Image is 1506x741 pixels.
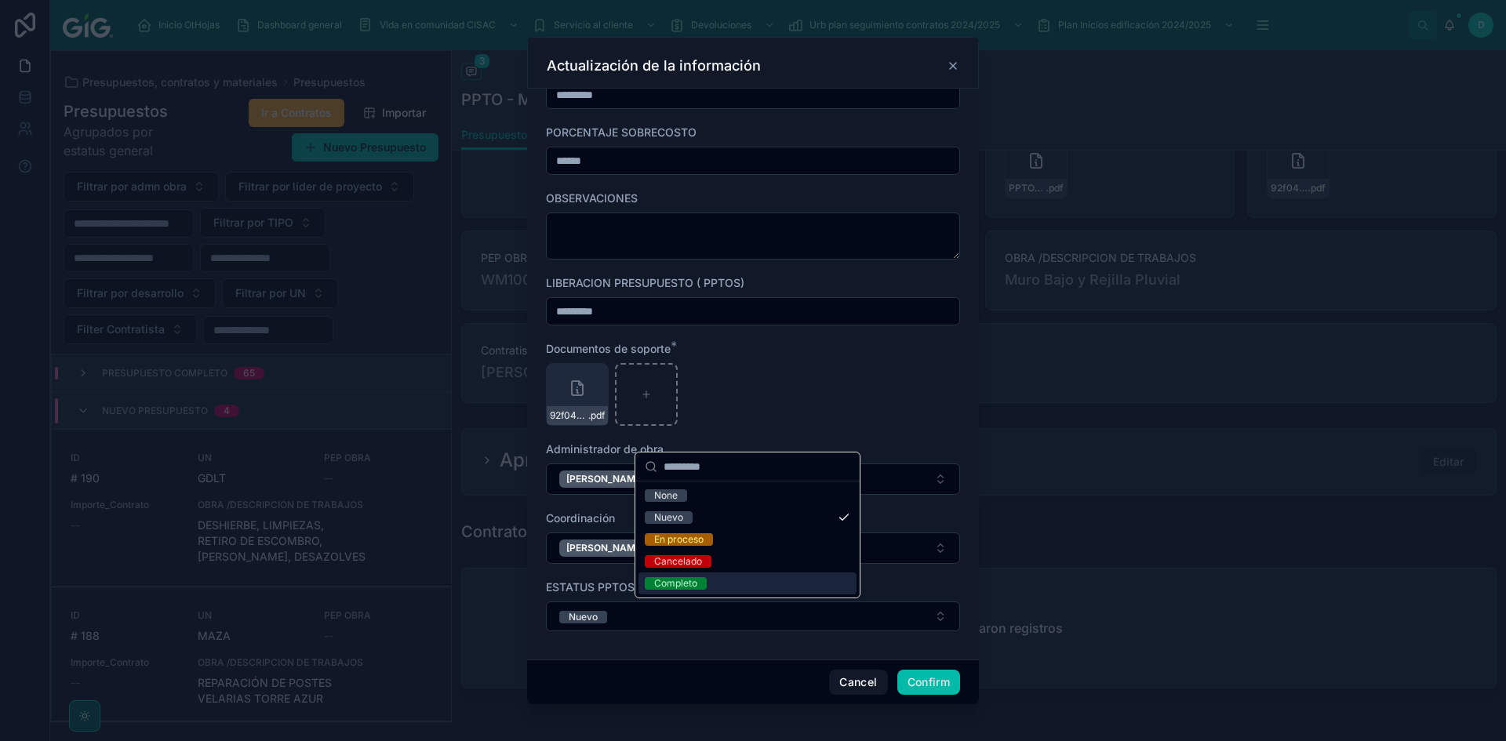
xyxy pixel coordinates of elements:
div: Suggestions [635,481,860,598]
div: Cancelado [654,555,702,568]
div: Nuevo [569,611,598,623]
span: ESTATUS PPTOS [546,580,635,594]
div: Completo [654,577,697,590]
button: Select Button [546,463,960,495]
span: Coordinación [546,511,615,525]
span: Administrador de obra [546,442,664,456]
div: En proceso [654,533,704,546]
div: Nuevo [654,511,683,524]
span: OBSERVACIONES [546,191,638,205]
span: 92f04946-df97-40f7-82bb-1c0186022618-WM107A.PT.MUROS-BAJO-REJILLA-PLUVIAL.EDIFICA-(1) [550,409,588,422]
button: Select Button [546,532,960,564]
h3: Actualización de la información [547,56,761,75]
button: Unselect 5 [559,470,747,488]
span: Documentos de soporte [546,342,671,355]
button: Unselect 3 [559,539,667,557]
div: None [654,489,678,502]
span: .pdf [588,409,605,422]
button: Confirm [897,670,960,695]
span: LIBERACION PRESUPUESTO ( PPTOS) [546,276,744,289]
button: Cancel [829,670,887,695]
span: [PERSON_NAME] [566,542,644,554]
span: PORCENTAJE SOBRECOSTO [546,125,697,139]
span: [PERSON_NAME] [PERSON_NAME] [566,473,724,485]
button: Select Button [546,601,960,631]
